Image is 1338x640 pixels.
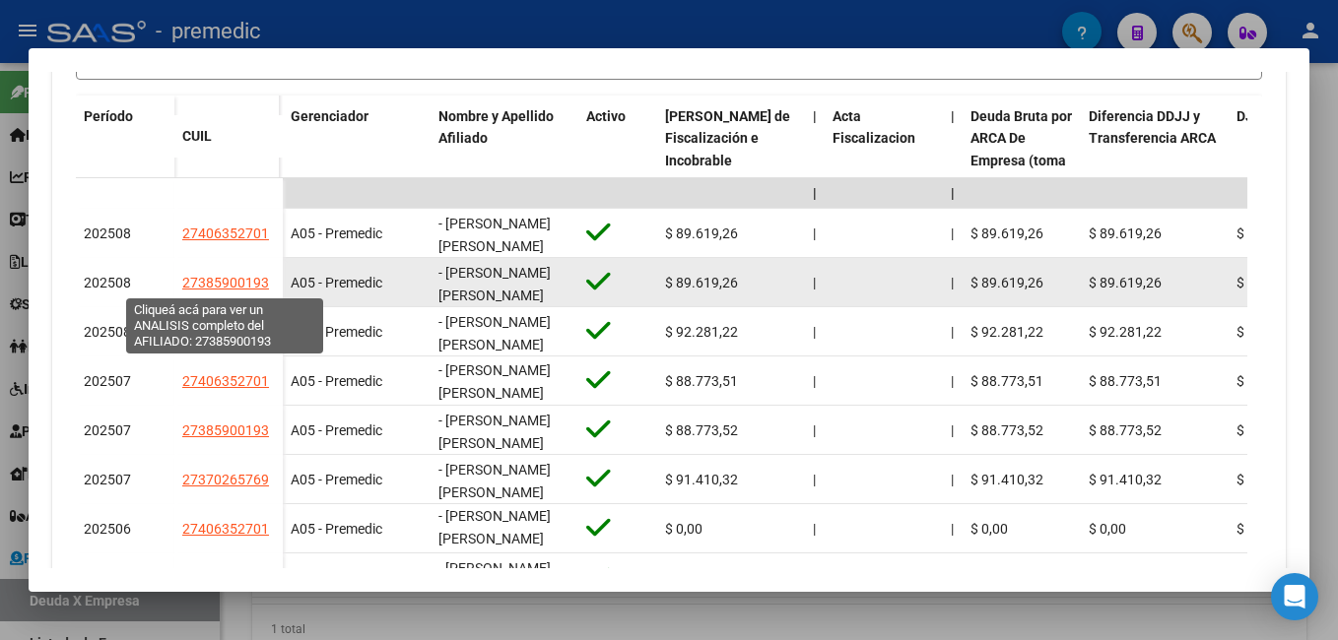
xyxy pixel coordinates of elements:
span: - [PERSON_NAME] [PERSON_NAME] [438,508,551,546]
span: Diferencia DDJJ y Transferencia ARCA [1089,108,1216,147]
datatable-header-cell: CUIL [174,115,283,158]
span: $ 88.773,51 [970,373,1043,389]
span: $ 91.410,32 [970,472,1043,487]
span: $ 88.773,51 [1089,373,1162,389]
span: $ 91.410,32 [1237,472,1309,487]
span: Deuda Bruta por ARCA De Empresa (toma en cuenta todos los afiliados) [970,108,1072,214]
datatable-header-cell: Período [76,96,174,178]
span: DJ Total [1237,108,1289,124]
span: | [951,472,954,487]
span: $ 130.670,68 [1237,521,1317,537]
span: 27406352701 [182,225,269,241]
span: 202508 [84,275,131,290]
span: - [PERSON_NAME] [PERSON_NAME] [438,560,551,599]
span: 27370265769 [182,472,269,487]
span: A05 - Premedic [291,373,382,389]
span: | [813,472,816,487]
span: $ 92.281,22 [1237,324,1309,340]
span: Nombre y Apellido Afiliado [438,108,554,147]
span: A05 - Premedic [291,521,382,537]
span: 202508 [84,225,131,241]
span: | [951,521,954,537]
datatable-header-cell: Activo [578,96,657,227]
span: $ 88.773,52 [665,422,738,438]
span: 202508 [84,324,131,340]
span: $ 89.619,26 [665,275,738,290]
span: CUIL [182,128,212,144]
span: - [PERSON_NAME] [PERSON_NAME] [438,362,551,401]
span: Activo [586,108,626,124]
span: - [PERSON_NAME] [PERSON_NAME] [438,265,551,303]
datatable-header-cell: | [805,96,825,227]
span: | [813,185,817,201]
span: 202507 [84,422,131,438]
span: Acta Fiscalizacion [833,108,915,147]
span: | [951,185,955,201]
span: [PERSON_NAME] de Fiscalización e Incobrable [665,108,790,169]
span: - [PERSON_NAME] [PERSON_NAME] [438,314,551,352]
div: Open Intercom Messenger [1271,573,1318,620]
span: | [813,108,817,124]
span: | [813,521,816,537]
span: $ 89.619,26 [1237,275,1309,290]
span: $ 88.773,52 [970,422,1043,438]
span: $ 92.281,22 [665,324,738,340]
span: Período [84,108,133,124]
span: $ 91.410,32 [665,472,738,487]
span: 27385900193 [182,275,269,290]
span: | [813,275,816,290]
span: $ 0,00 [665,521,702,537]
span: A05 - Premedic [291,472,382,487]
span: A05 - Premedic [291,324,382,340]
span: 202507 [84,373,131,389]
span: $ 89.619,26 [970,225,1043,241]
span: $ 0,00 [970,521,1008,537]
span: | [813,373,816,389]
span: $ 89.619,26 [1089,275,1162,290]
span: - [PERSON_NAME] [PERSON_NAME] [438,216,551,254]
span: A05 - Premedic [291,225,382,241]
span: $ 88.773,51 [1237,373,1309,389]
span: A05 - Premedic [291,422,382,438]
span: $ 88.773,52 [1237,422,1309,438]
span: $ 91.410,32 [1089,472,1162,487]
span: | [951,225,954,241]
span: | [813,422,816,438]
span: $ 0,00 [1089,521,1126,537]
span: $ 89.619,26 [1089,225,1162,241]
span: 27385900193 [182,422,269,438]
span: Gerenciador [291,108,368,124]
datatable-header-cell: Nombre y Apellido Afiliado [431,96,578,227]
span: A05 - Premedic [291,275,382,290]
datatable-header-cell: Gerenciador [283,96,431,227]
span: 27370265769 [182,324,269,340]
span: $ 89.619,26 [1237,225,1309,241]
span: | [813,324,816,340]
span: - [PERSON_NAME] [PERSON_NAME] [438,413,551,451]
span: $ 89.619,26 [970,275,1043,290]
span: | [951,275,954,290]
span: | [951,324,954,340]
span: - [PERSON_NAME] [PERSON_NAME] [438,462,551,500]
span: 202507 [84,472,131,487]
span: $ 88.773,52 [1089,422,1162,438]
datatable-header-cell: Deuda Bruta por ARCA De Empresa (toma en cuenta todos los afiliados) [963,96,1081,227]
span: $ 88.773,51 [665,373,738,389]
span: 27406352701 [182,373,269,389]
span: | [951,373,954,389]
span: 27406352701 [182,521,269,537]
span: | [951,108,955,124]
span: $ 89.619,26 [665,225,738,241]
span: $ 92.281,22 [970,324,1043,340]
span: | [951,422,954,438]
datatable-header-cell: Deuda Bruta Neto de Fiscalización e Incobrable [657,96,805,227]
datatable-header-cell: Diferencia DDJJ y Transferencia ARCA [1081,96,1229,227]
span: $ 92.281,22 [1089,324,1162,340]
span: 202506 [84,521,131,537]
datatable-header-cell: Acta Fiscalizacion [825,96,943,227]
span: | [813,225,816,241]
datatable-header-cell: | [943,96,963,227]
